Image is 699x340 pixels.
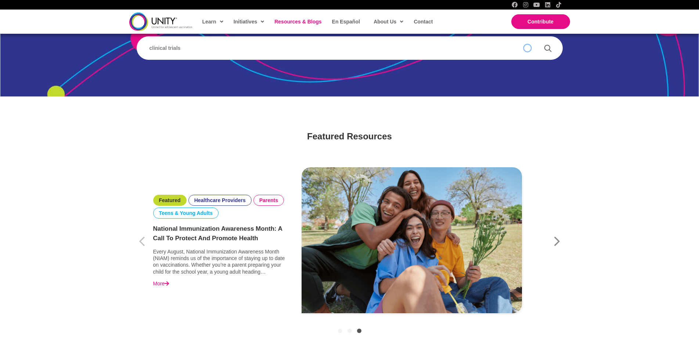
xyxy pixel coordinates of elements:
[534,2,540,8] a: YouTube
[374,16,403,27] span: About Us
[129,12,192,30] img: unity-logo-dark
[410,13,436,30] a: Contact
[159,197,181,204] a: Featured
[137,158,563,323] div: Item 3 of 3
[274,19,321,25] span: Resources & Blogs
[302,167,522,313] img: Screenshot-2024-05-20-at-10.05.36%E2%80%AFAM.png
[144,40,537,56] input: Search input
[332,19,360,25] span: En Español
[234,16,264,27] span: Initiatives
[512,2,518,8] a: Facebook
[194,197,246,204] a: Healthcare Providers
[511,14,570,29] a: Contribute
[545,2,551,8] a: LinkedIn
[153,280,169,287] a: More
[153,248,289,275] p: Every August, National Immunization Awareness Month (NIAM) reminds us of the importance of stayin...
[328,13,363,30] a: En Español
[159,210,213,216] a: Teens & Young Adults
[527,19,554,25] span: Contribute
[414,19,433,25] span: Contact
[370,13,406,30] a: About Us
[259,197,278,204] a: Parents
[556,2,562,8] a: TikTok
[202,16,223,27] span: Learn
[523,2,529,8] a: Instagram
[307,131,392,141] span: Featured Resources
[271,13,324,30] a: Resources & Blogs
[144,40,540,56] form: Search form
[153,224,289,243] a: National Immunization Awareness Month: A Call to Protect and Promote Health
